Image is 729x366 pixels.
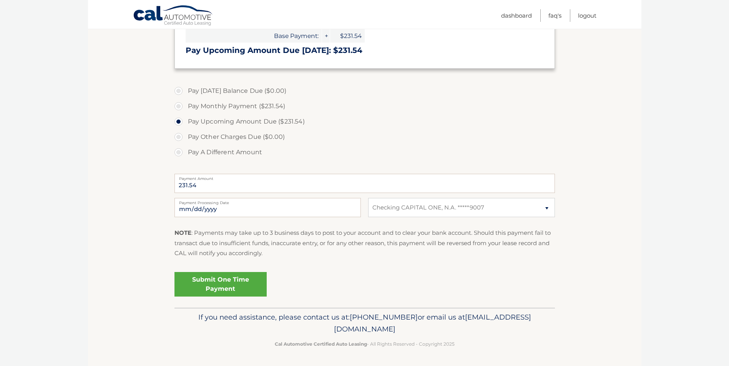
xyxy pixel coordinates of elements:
span: [PHONE_NUMBER] [350,313,418,321]
input: Payment Amount [174,174,555,193]
a: Submit One Time Payment [174,272,267,297]
label: Payment Amount [174,174,555,180]
h3: Pay Upcoming Amount Due [DATE]: $231.54 [186,46,544,55]
input: Payment Date [174,198,361,217]
label: Pay [DATE] Balance Due ($0.00) [174,83,555,99]
a: Logout [578,9,596,22]
strong: NOTE [174,229,191,236]
a: Dashboard [501,9,532,22]
strong: Cal Automotive Certified Auto Leasing [275,341,367,347]
label: Pay Monthly Payment ($231.54) [174,99,555,114]
label: Pay A Different Amount [174,145,555,160]
a: Cal Automotive [133,5,214,27]
span: Base Payment: [186,29,322,43]
p: - All Rights Reserved - Copyright 2025 [179,340,550,348]
p: If you need assistance, please contact us at: or email us at [179,311,550,336]
span: + [322,29,330,43]
p: : Payments may take up to 3 business days to post to your account and to clear your bank account.... [174,228,555,258]
span: $231.54 [330,29,365,43]
label: Payment Processing Date [174,198,361,204]
a: FAQ's [548,9,561,22]
label: Pay Upcoming Amount Due ($231.54) [174,114,555,129]
label: Pay Other Charges Due ($0.00) [174,129,555,145]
